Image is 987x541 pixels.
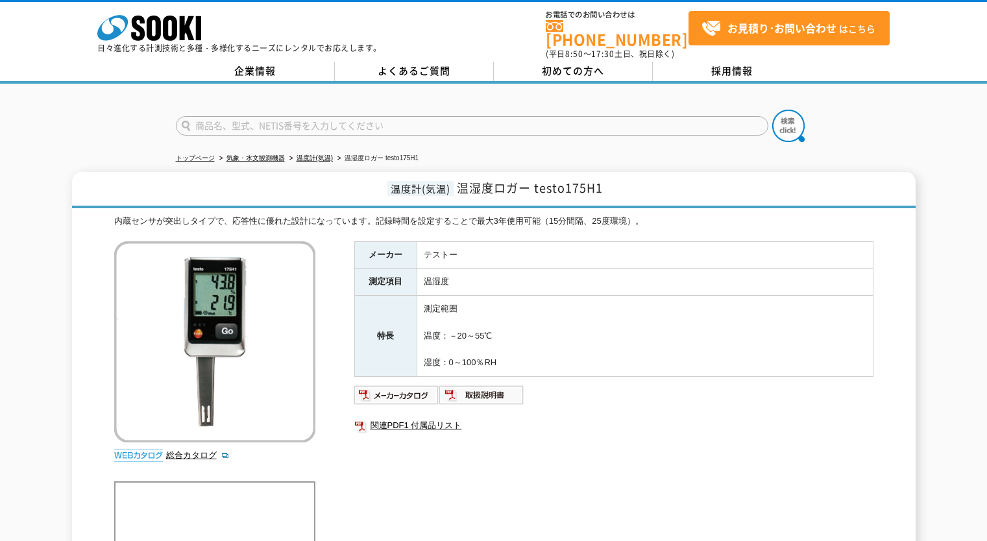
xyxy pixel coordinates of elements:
a: 初めての方へ [494,62,653,81]
a: 関連PDF1 付属品リスト [354,417,873,434]
a: メーカーカタログ [354,393,439,403]
input: 商品名、型式、NETIS番号を入力してください [176,116,768,136]
img: 温湿度ロガー testo175H1 [114,241,315,442]
a: トップページ [176,154,215,162]
a: 企業情報 [176,62,335,81]
span: はこちら [701,19,875,38]
span: (平日 ～ 土日、祝日除く) [546,48,674,60]
span: お電話でのお問い合わせは [546,11,688,19]
img: btn_search.png [772,110,805,142]
a: 取扱説明書 [439,393,524,403]
p: 日々進化する計測技術と多種・多様化するニーズにレンタルでお応えします。 [97,44,382,52]
a: 総合カタログ [166,450,230,460]
img: webカタログ [114,449,163,462]
span: 温度計(気温) [387,181,454,196]
th: 特長 [354,296,417,377]
th: 測定項目 [354,269,417,296]
td: テストー [417,241,873,269]
a: よくあるご質問 [335,62,494,81]
a: 気象・水文観測機器 [226,154,285,162]
div: 内蔵センサが突出しタイプで、応答性に優れた設計になっています。記録時間を設定することで最大3年使用可能（15分間隔、25度環境）。 [114,215,873,228]
span: 17:30 [591,48,615,60]
strong: お見積り･お問い合わせ [727,20,836,36]
a: 採用情報 [653,62,812,81]
li: 温湿度ロガー testo175H1 [335,152,419,165]
img: 取扱説明書 [439,385,524,405]
img: メーカーカタログ [354,385,439,405]
a: [PHONE_NUMBER] [546,20,688,47]
span: 8:50 [565,48,583,60]
span: 初めての方へ [542,64,604,78]
th: メーカー [354,241,417,269]
td: 温湿度 [417,269,873,296]
td: 測定範囲 温度：－20～55℃ 湿度：0～100％RH [417,296,873,377]
a: お見積り･お問い合わせはこちら [688,11,890,45]
a: 温度計(気温) [297,154,334,162]
span: 温湿度ロガー testo175H1 [457,179,603,197]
